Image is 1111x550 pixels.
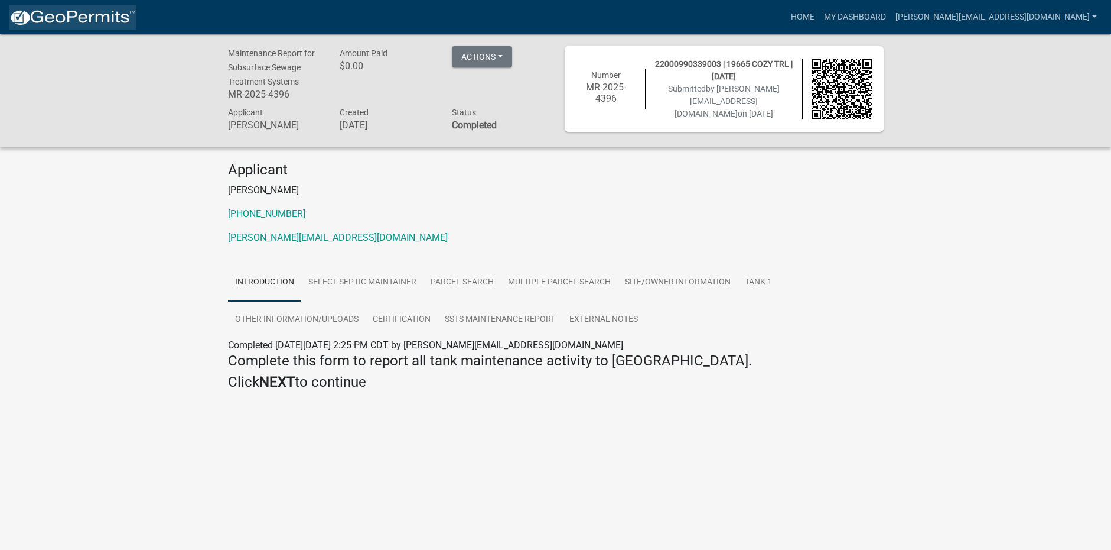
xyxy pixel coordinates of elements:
span: Applicant [228,108,263,117]
span: Created [340,108,369,117]
p: [PERSON_NAME] [228,183,884,198]
h6: [DATE] [340,119,434,131]
h6: MR-2025-4396 [576,82,637,104]
a: Multiple Parcel Search [501,264,618,302]
img: QR code [812,59,872,119]
h4: Click to continue [228,374,884,391]
a: Site/Owner Information [618,264,738,302]
span: Amount Paid [340,48,387,58]
a: External Notes [562,301,645,339]
h4: Applicant [228,161,884,179]
a: Introduction [228,264,301,302]
a: [PERSON_NAME][EMAIL_ADDRESS][DOMAIN_NAME] [891,6,1102,28]
h6: MR-2025-4396 [228,89,322,100]
a: Select Septic Maintainer [301,264,423,302]
a: Certification [366,301,438,339]
span: Maintenance Report for Subsurface Sewage Treatment Systems [228,48,315,86]
span: Completed [DATE][DATE] 2:25 PM CDT by [PERSON_NAME][EMAIL_ADDRESS][DOMAIN_NAME] [228,339,623,351]
a: My Dashboard [819,6,891,28]
a: SSTS Maintenance Report [438,301,562,339]
span: Number [591,70,621,80]
a: Parcel search [423,264,501,302]
strong: NEXT [259,374,295,390]
a: Tank 1 [738,264,779,302]
button: Actions [452,46,512,67]
strong: Completed [452,119,497,131]
span: by [PERSON_NAME][EMAIL_ADDRESS][DOMAIN_NAME] [675,84,780,118]
a: Other Information/Uploads [228,301,366,339]
a: [PHONE_NUMBER] [228,208,305,219]
a: [PERSON_NAME][EMAIL_ADDRESS][DOMAIN_NAME] [228,232,448,243]
a: Home [786,6,819,28]
span: 22000990339003 | 19665 COZY TRL | [DATE] [655,59,793,81]
h6: $0.00 [340,60,434,72]
h6: [PERSON_NAME] [228,119,322,131]
span: Submitted on [DATE] [668,84,780,118]
h4: Complete this form to report all tank maintenance activity to [GEOGRAPHIC_DATA]. [228,352,884,370]
span: Status [452,108,476,117]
